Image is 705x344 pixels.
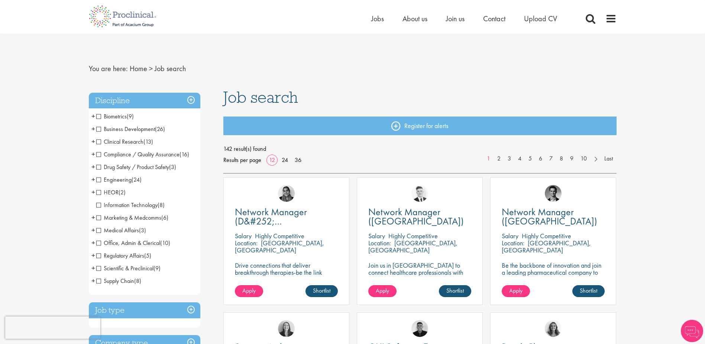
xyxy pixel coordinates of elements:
span: > [149,64,153,73]
span: + [91,237,95,248]
span: HEOR [96,188,119,196]
span: Information Technology [96,201,165,209]
span: Supply Chain [96,277,134,285]
span: + [91,187,95,198]
a: Apply [368,285,397,297]
a: 5 [525,155,536,163]
span: Biometrics [96,112,127,120]
span: Network Manager (D&#252;[GEOGRAPHIC_DATA]) [235,206,327,237]
span: Regulatory Affairs [96,252,151,259]
span: (3) [169,163,176,171]
span: Clinical Research [96,138,143,146]
span: (5) [144,252,151,259]
span: Drug Safety / Product Safety [96,163,169,171]
h3: Job type [89,302,200,318]
span: + [91,161,95,172]
p: Highly Competitive [522,232,571,240]
span: Information Technology [96,201,158,209]
span: Regulatory Affairs [96,252,144,259]
p: [GEOGRAPHIC_DATA], [GEOGRAPHIC_DATA] [235,239,324,254]
span: Salary [368,232,385,240]
a: Shortlist [572,285,605,297]
a: Christian Andersen [411,320,428,337]
span: Supply Chain [96,277,141,285]
span: Marketing & Medcomms [96,214,168,222]
span: Job search [155,64,186,73]
p: Join us in [GEOGRAPHIC_DATA] to connect healthcare professionals with breakthrough therapies and ... [368,262,471,290]
span: Engineering [96,176,142,184]
a: 2 [494,155,504,163]
span: Location: [502,239,524,247]
span: Salary [502,232,518,240]
span: Job search [223,87,298,107]
span: Apply [376,287,389,294]
span: (9) [127,112,134,120]
span: (8) [158,201,165,209]
a: 3 [504,155,515,163]
span: (16) [180,150,189,158]
p: [GEOGRAPHIC_DATA], [GEOGRAPHIC_DATA] [368,239,457,254]
span: Apply [509,287,523,294]
a: 24 [279,156,291,164]
span: + [91,111,95,122]
span: Engineering [96,176,132,184]
span: (8) [134,277,141,285]
a: Apply [502,285,530,297]
span: Drug Safety / Product Safety [96,163,176,171]
span: (26) [155,125,165,133]
span: Compliance / Quality Assurance [96,150,189,158]
a: 36 [292,156,304,164]
span: Scientific & Preclinical [96,264,153,272]
span: (10) [160,239,170,247]
h3: Discipline [89,93,200,109]
span: Location: [368,239,391,247]
a: Apply [235,285,263,297]
span: + [91,136,95,147]
p: Be the backbone of innovation and join a leading pharmaceutical company to help keep life-changin... [502,262,605,290]
a: Register for alerts [223,117,617,135]
p: Drive connections that deliver breakthrough therapies-be the link between innovation and impact i... [235,262,338,290]
a: 7 [546,155,556,163]
span: + [91,262,95,274]
span: 142 result(s) found [223,143,617,155]
span: Business Development [96,125,165,133]
span: + [91,250,95,261]
p: Highly Competitive [255,232,304,240]
span: Medical Affairs [96,226,139,234]
span: + [91,149,95,160]
span: Marketing & Medcomms [96,214,161,222]
span: (9) [153,264,161,272]
span: + [91,123,95,134]
span: Office, Admin & Clerical [96,239,170,247]
img: Mia Kellerman [278,320,295,337]
a: breadcrumb link [130,64,147,73]
a: 9 [566,155,577,163]
span: (6) [161,214,168,222]
span: Office, Admin & Clerical [96,239,160,247]
span: Join us [446,14,465,23]
span: Contact [483,14,505,23]
span: (13) [143,138,153,146]
img: Max Slevogt [545,185,562,202]
img: Anjali Parbhu [278,185,295,202]
img: Chatbot [681,320,703,342]
span: Results per page [223,155,261,166]
a: 8 [556,155,567,163]
span: + [91,212,95,223]
a: Nicolas Daniel [411,185,428,202]
a: Jobs [371,14,384,23]
a: About us [402,14,427,23]
a: Network Manager (D&#252;[GEOGRAPHIC_DATA]) [235,207,338,226]
a: Shortlist [439,285,471,297]
span: HEOR [96,188,126,196]
span: Medical Affairs [96,226,146,234]
a: Upload CV [524,14,557,23]
a: 10 [577,155,591,163]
